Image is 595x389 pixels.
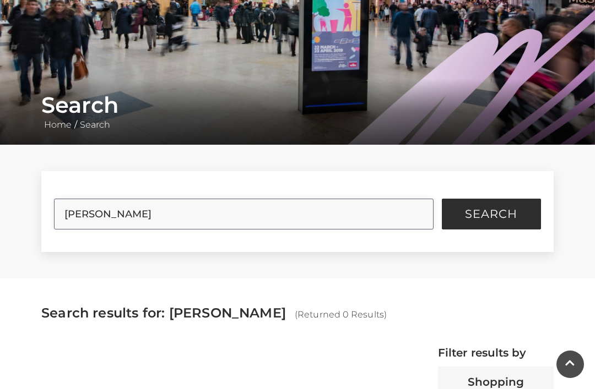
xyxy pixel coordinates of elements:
[41,119,74,130] a: Home
[438,346,554,359] h4: Filter results by
[41,305,286,321] span: Search results for: [PERSON_NAME]
[465,209,517,220] span: Search
[295,309,387,320] span: (Returned 0 Results)
[77,119,113,130] a: Search
[54,199,433,229] input: Search Site
[442,199,541,229] button: Search
[33,92,562,132] div: /
[41,92,554,118] h1: Search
